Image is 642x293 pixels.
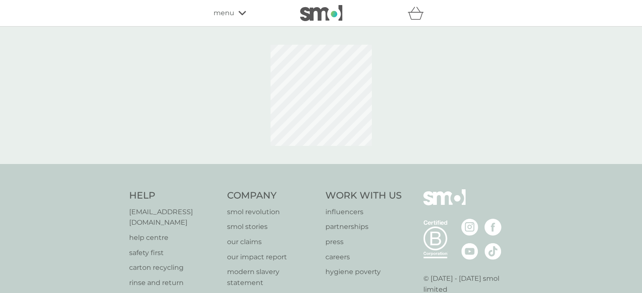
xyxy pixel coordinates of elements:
[325,189,402,202] h4: Work With Us
[423,189,466,218] img: smol
[485,243,501,260] img: visit the smol Tiktok page
[461,219,478,236] img: visit the smol Instagram page
[227,237,317,247] a: our claims
[227,207,317,218] a: smol revolution
[129,277,219,288] a: rinse and return
[325,207,402,218] a: influencers
[485,219,501,236] img: visit the smol Facebook page
[325,237,402,247] a: press
[129,207,219,228] a: [EMAIL_ADDRESS][DOMAIN_NAME]
[214,8,234,19] span: menu
[227,221,317,232] a: smol stories
[325,252,402,263] a: careers
[325,266,402,277] a: hygiene poverty
[129,262,219,273] a: carton recycling
[325,221,402,232] a: partnerships
[129,189,219,202] h4: Help
[227,266,317,288] a: modern slavery statement
[227,252,317,263] a: our impact report
[408,5,429,22] div: basket
[129,232,219,243] a: help centre
[129,247,219,258] a: safety first
[461,243,478,260] img: visit the smol Youtube page
[300,5,342,21] img: smol
[227,189,317,202] h4: Company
